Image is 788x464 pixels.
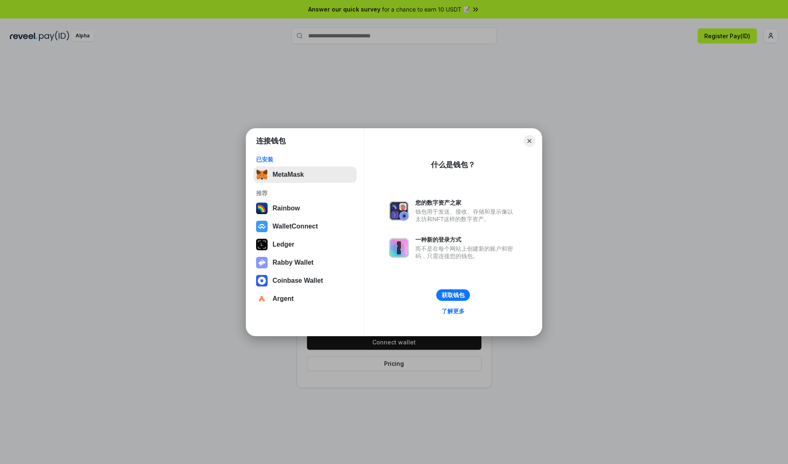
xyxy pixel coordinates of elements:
[437,306,470,316] a: 了解更多
[415,236,517,243] div: 一种新的登录方式
[254,291,357,307] button: Argent
[431,160,475,170] div: 什么是钱包？
[389,238,409,258] img: svg+xml,%3Csvg%20xmlns%3D%22http%3A%2F%2Fwww.w3.org%2F2000%2Fsvg%22%20fill%3D%22none%22%20viewBox...
[256,257,268,268] img: svg+xml,%3Csvg%20xmlns%3D%22http%3A%2F%2Fwww.w3.org%2F2000%2Fsvg%22%20fill%3D%22none%22%20viewBox...
[273,223,318,230] div: WalletConnect
[256,156,354,163] div: 已安装
[256,221,268,232] img: svg+xml,%3Csvg%20width%3D%2228%22%20height%3D%2228%22%20viewBox%3D%220%200%2028%2028%22%20fill%3D...
[415,199,517,206] div: 您的数字资产之家
[273,295,294,302] div: Argent
[256,136,286,146] h1: 连接钱包
[273,171,304,178] div: MetaMask
[256,203,268,214] img: svg+xml,%3Csvg%20width%3D%22120%22%20height%3D%22120%22%20viewBox%3D%220%200%20120%20120%22%20fil...
[389,201,409,221] img: svg+xml,%3Csvg%20xmlns%3D%22http%3A%2F%2Fwww.w3.org%2F2000%2Fsvg%22%20fill%3D%22none%22%20viewBox...
[442,307,465,315] div: 了解更多
[256,293,268,305] img: svg+xml,%3Csvg%20width%3D%2228%22%20height%3D%2228%22%20viewBox%3D%220%200%2028%2028%22%20fill%3D...
[256,239,268,250] img: svg+xml,%3Csvg%20xmlns%3D%22http%3A%2F%2Fwww.w3.org%2F2000%2Fsvg%22%20width%3D%2228%22%20height%3...
[254,218,357,235] button: WalletConnect
[524,135,535,147] button: Close
[273,259,314,266] div: Rabby Wallet
[256,275,268,286] img: svg+xml,%3Csvg%20width%3D%2228%22%20height%3D%2228%22%20viewBox%3D%220%200%2028%2028%22%20fill%3D...
[415,208,517,223] div: 钱包用于发送、接收、存储和显示像以太坊和NFT这样的数字资产。
[415,245,517,260] div: 而不是在每个网站上创建新的账户和密码，只需连接您的钱包。
[256,189,354,197] div: 推荐
[273,205,300,212] div: Rainbow
[442,291,465,299] div: 获取钱包
[256,169,268,180] img: svg+xml,%3Csvg%20fill%3D%22none%22%20height%3D%2233%22%20viewBox%3D%220%200%2035%2033%22%20width%...
[254,236,357,253] button: Ledger
[254,166,357,183] button: MetaMask
[436,289,470,301] button: 获取钱包
[254,254,357,271] button: Rabby Wallet
[273,277,323,284] div: Coinbase Wallet
[254,200,357,217] button: Rainbow
[254,272,357,289] button: Coinbase Wallet
[273,241,294,248] div: Ledger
